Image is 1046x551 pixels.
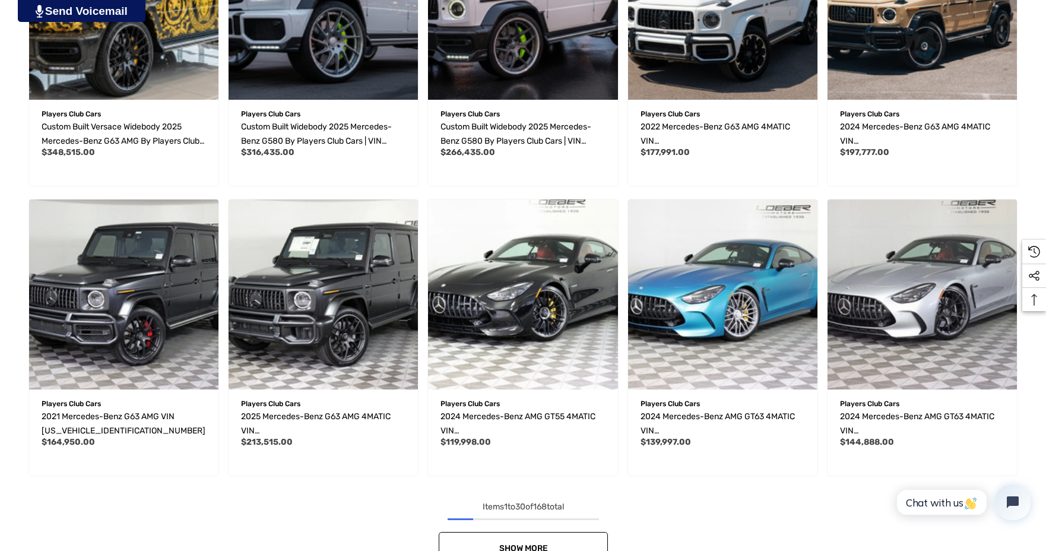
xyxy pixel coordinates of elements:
[241,437,293,447] span: $213,515.00
[440,106,605,122] p: Players Club Cars
[641,106,805,122] p: Players Club Cars
[241,122,405,175] span: Custom Built Widebody 2025 Mercedes-Benz G580 by Players Club Cars | VIN [US_VEHICLE_IDENTIFICATI...
[42,410,206,438] a: 2021 Mercedes-Benz G63 AMG VIN W1NYC7HJ9MX381336,$164,950.00
[229,199,418,389] img: For Sale: 2025 Mercedes-Benz G63 AMG 4MATIC VIN W1NWH5AB7SX054656
[241,411,405,450] span: 2025 Mercedes-Benz G63 AMG 4MATIC VIN [US_VEHICLE_IDENTIFICATION_NUMBER]
[241,147,294,157] span: $316,435.00
[840,437,894,447] span: $144,888.00
[641,411,804,450] span: 2024 Mercedes-Benz AMG GT63 4MATIC VIN [US_VEHICLE_IDENTIFICATION_NUMBER]
[828,199,1017,389] a: 2024 Mercedes-Benz AMG GT63 4MATIC VIN W1KRJ7JB0RF000528,$144,888.00
[241,120,405,148] a: Custom Built Widebody 2025 Mercedes-Benz G580 by Players Club Cars | VIN W1NWM0ABXSX043942 | REF ...
[641,120,805,148] a: 2022 Mercedes-Benz G63 AMG 4MATIC VIN W1NYC7HJ4NX448751,$177,991.00
[641,396,805,411] p: Players Club Cars
[641,147,690,157] span: $177,991.00
[229,199,418,389] a: 2025 Mercedes-Benz G63 AMG 4MATIC VIN W1NWH5AB7SX054656,$213,515.00
[24,500,1022,514] div: Items to of total
[840,147,889,157] span: $197,777.00
[515,502,525,512] span: 30
[36,5,43,18] img: PjwhLS0gR2VuZXJhdG9yOiBHcmF2aXQuaW8gLS0+PHN2ZyB4bWxucz0iaHR0cDovL3d3dy53My5vcmcvMjAwMC9zdmciIHhtb...
[241,106,405,122] p: Players Club Cars
[440,410,605,438] a: 2024 Mercedes-Benz AMG GT55 4MATIC VIN W1KRJ8AB8RF000444,$119,998.00
[29,199,218,389] img: For Sale: 2021 Mercedes-Benz G63 AMG VIN W1NYC7HJ9MX381336
[840,411,1004,450] span: 2024 Mercedes-Benz AMG GT63 4MATIC VIN [US_VEHICLE_IDENTIFICATION_NUMBER]
[42,396,206,411] p: Players Club Cars
[440,120,605,148] a: Custom Built Widebody 2025 Mercedes-Benz G580 by Players Club Cars | VIN W1NWM0ABXSX043942 | REF ...
[440,122,604,175] span: Custom Built Widebody 2025 Mercedes-Benz G580 by Players Club Cars | VIN [US_VEHICLE_IDENTIFICATI...
[42,120,206,148] a: Custom Built Versace Widebody 2025 Mercedes-Benz G63 AMG by Players Club Cars | REF G63A081820250...
[1028,270,1040,282] svg: Social Media
[241,396,405,411] p: Players Club Cars
[440,396,605,411] p: Players Club Cars
[840,120,1004,148] a: 2024 Mercedes-Benz G63 AMG 4MATIC VIN W1NYC7HJXRX502401,$197,777.00
[440,147,495,157] span: $266,435.00
[504,502,508,512] span: 1
[42,411,205,436] span: 2021 Mercedes-Benz G63 AMG VIN [US_VEHICLE_IDENTIFICATION_NUMBER]
[628,199,817,389] a: 2024 Mercedes-Benz AMG GT63 4MATIC VIN W1KRJ7JB0RF001906,$139,997.00
[428,199,617,389] img: For Sale: 2024 Mercedes-Benz AMG GT55 4MATIC VIN W1KRJ8AB8RF000444
[840,122,1004,160] span: 2024 Mercedes-Benz G63 AMG 4MATIC VIN [US_VEHICLE_IDENTIFICATION_NUMBER]
[42,106,206,122] p: Players Club Cars
[42,147,95,157] span: $348,515.00
[29,199,218,389] a: 2021 Mercedes-Benz G63 AMG VIN W1NYC7HJ9MX381336,$164,950.00
[1022,294,1046,306] svg: Top
[641,437,691,447] span: $139,997.00
[628,199,817,389] img: For Sale: 2024 Mercedes-Benz AMG GT63 4MATIC VIN W1KRJ7JB0RF001906
[840,106,1004,122] p: Players Club Cars
[884,474,1041,530] iframe: Tidio Chat
[42,437,95,447] span: $164,950.00
[428,199,617,389] a: 2024 Mercedes-Benz AMG GT55 4MATIC VIN W1KRJ8AB8RF000444,$119,998.00
[641,410,805,438] a: 2024 Mercedes-Benz AMG GT63 4MATIC VIN W1KRJ7JB0RF001906,$139,997.00
[840,396,1004,411] p: Players Club Cars
[440,437,491,447] span: $119,998.00
[641,122,804,160] span: 2022 Mercedes-Benz G63 AMG 4MATIC VIN [US_VEHICLE_IDENTIFICATION_NUMBER]
[440,411,604,450] span: 2024 Mercedes-Benz AMG GT55 4MATIC VIN [US_VEHICLE_IDENTIFICATION_NUMBER]
[1028,246,1040,258] svg: Recently Viewed
[42,122,199,160] span: Custom Built Versace Widebody 2025 Mercedes-Benz G63 AMG by Players Club Cars | REF G63A0818202501
[533,502,547,512] span: 168
[241,410,405,438] a: 2025 Mercedes-Benz G63 AMG 4MATIC VIN W1NWH5AB7SX054656,$213,515.00
[828,199,1017,389] img: For Sale: 2024 Mercedes-Benz AMG GT63 4MATIC VIN W1KRJ7JB0RF000528
[840,410,1004,438] a: 2024 Mercedes-Benz AMG GT63 4MATIC VIN W1KRJ7JB0RF000528,$144,888.00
